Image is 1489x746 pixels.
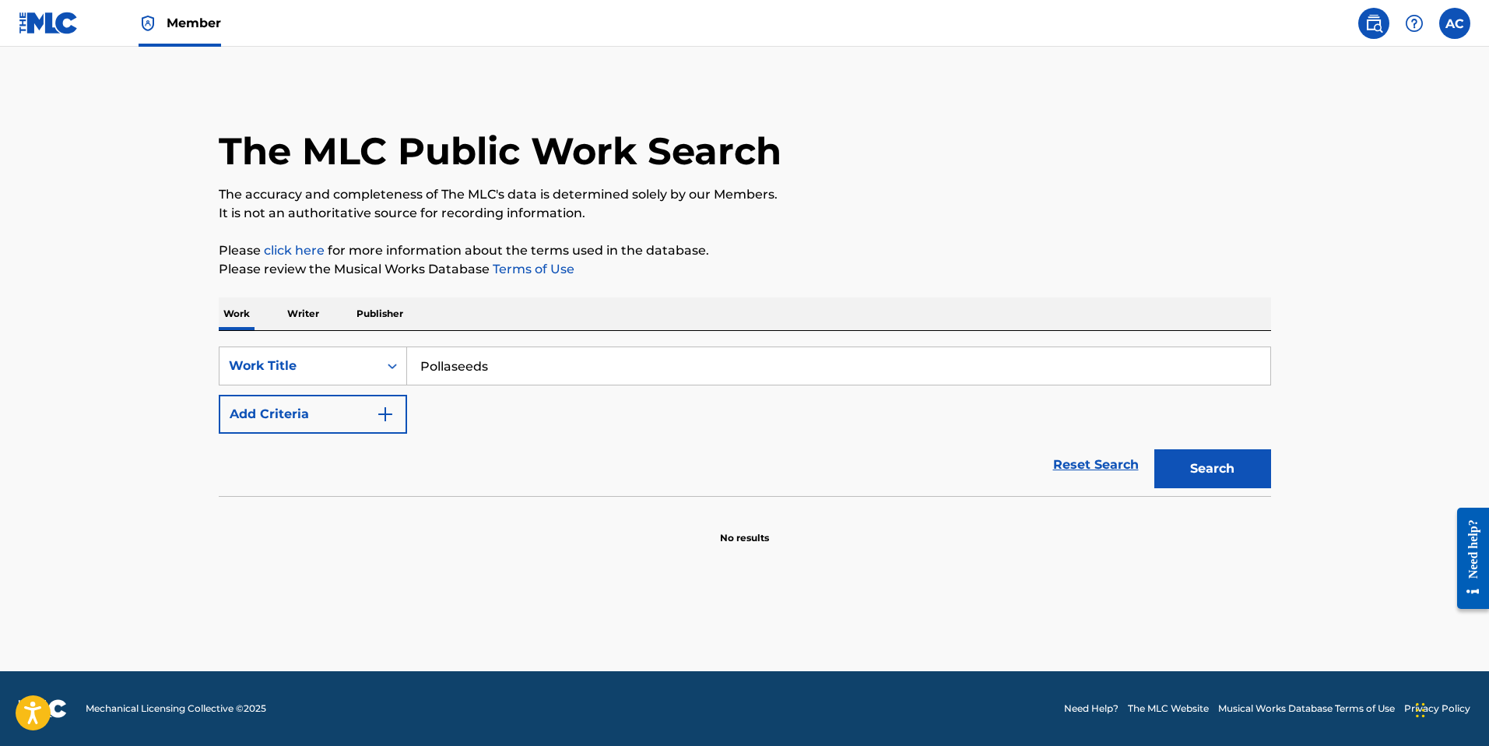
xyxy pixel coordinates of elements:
[1411,671,1489,746] iframe: Chat Widget
[219,204,1271,223] p: It is not an authoritative source for recording information.
[219,260,1271,279] p: Please review the Musical Works Database
[1405,14,1424,33] img: help
[219,395,407,434] button: Add Criteria
[139,14,157,33] img: Top Rightsholder
[264,243,325,258] a: click here
[1218,702,1395,716] a: Musical Works Database Terms of Use
[1154,449,1271,488] button: Search
[283,297,324,330] p: Writer
[1364,14,1383,33] img: search
[1399,8,1430,39] div: Help
[219,347,1271,496] form: Search Form
[19,699,67,718] img: logo
[1358,8,1389,39] a: Public Search
[219,128,781,174] h1: The MLC Public Work Search
[19,12,79,34] img: MLC Logo
[376,405,395,424] img: 9d2ae6d4665cec9f34b9.svg
[1128,702,1209,716] a: The MLC Website
[1439,8,1470,39] div: User Menu
[219,241,1271,260] p: Please for more information about the terms used in the database.
[167,14,221,32] span: Member
[1416,687,1425,734] div: Drag
[1064,702,1119,716] a: Need Help?
[490,262,574,276] a: Terms of Use
[720,512,769,545] p: No results
[219,185,1271,204] p: The accuracy and completeness of The MLC's data is determined solely by our Members.
[1404,702,1470,716] a: Privacy Policy
[352,297,408,330] p: Publisher
[1045,448,1147,482] a: Reset Search
[86,702,266,716] span: Mechanical Licensing Collective © 2025
[1445,496,1489,621] iframe: Resource Center
[229,357,369,375] div: Work Title
[219,297,255,330] p: Work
